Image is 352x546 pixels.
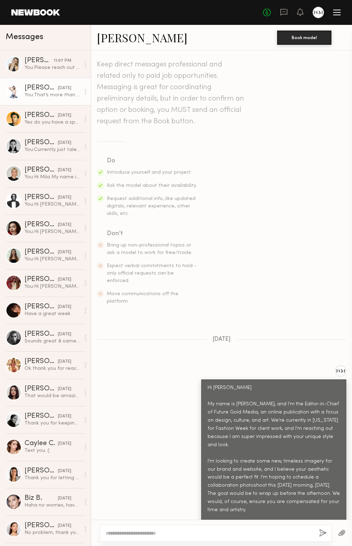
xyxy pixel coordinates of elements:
[107,243,192,255] span: Bring up non-professional topics or ask a model to work for free/trade.
[54,58,71,64] div: 11:07 PM
[107,229,198,239] div: Don’t
[107,170,192,175] span: Introduce yourself and your project.
[58,85,71,92] div: [DATE]
[97,59,246,127] header: Keep direct messages professional and related only to paid job opportunities. Messaging is great ...
[58,222,71,228] div: [DATE]
[58,194,71,201] div: [DATE]
[24,358,58,365] div: [PERSON_NAME]
[24,310,80,317] div: Have a great week
[24,283,80,290] div: You: Hi [PERSON_NAME] My name is [PERSON_NAME], and I'm the Editor-in-Chief of Future Gold Media,...
[24,119,80,126] div: Yes do you have a specific mood board in mind?
[24,57,54,64] div: [PERSON_NAME]
[24,146,80,153] div: You: Currently just talent ( you ) and photographer ( myself ), however I am more than comfortabl...
[107,183,197,188] span: Ask the model about their availability.
[24,256,80,263] div: You: Hi [PERSON_NAME] We're currently in [US_STATE] for Fashion Week for client work, and I'm rea...
[24,413,58,420] div: [PERSON_NAME]
[58,276,71,283] div: [DATE]
[58,112,71,119] div: [DATE]
[58,523,71,529] div: [DATE]
[58,358,71,365] div: [DATE]
[24,221,58,228] div: [PERSON_NAME]
[24,522,58,529] div: [PERSON_NAME]
[24,385,58,393] div: [PERSON_NAME]
[58,386,71,393] div: [DATE]
[24,167,58,174] div: [PERSON_NAME]
[58,167,71,174] div: [DATE]
[58,331,71,338] div: [DATE]
[107,196,196,216] span: Request additional info, like updated digitals, relevant experience, other skills, etc.
[58,140,71,146] div: [DATE]
[24,475,80,481] div: Thank you for letting me know. I hope to work with you in the future! [GEOGRAPHIC_DATA]
[24,303,58,310] div: [PERSON_NAME]
[24,201,80,208] div: You: Hi [PERSON_NAME] My name is [PERSON_NAME], and I'm the Editor-in-Chief of Future Gold Media,...
[24,194,58,201] div: [PERSON_NAME]
[24,365,80,372] div: Ok thank you for reaching out!
[24,276,58,283] div: [PERSON_NAME]
[6,33,43,41] span: Messages
[58,440,71,447] div: [DATE]
[24,338,80,345] div: Sounds great & same to you!
[107,292,178,304] span: Move communications off the platform.
[24,64,80,71] div: You: Please reach out if you have anything else and I’ll be sure to be on my phone and get back A...
[24,112,58,119] div: [PERSON_NAME]
[24,495,58,502] div: Biz B.
[24,502,80,509] div: Haha no worries, have fun!
[24,467,58,475] div: [PERSON_NAME]
[277,34,331,40] a: Book model
[24,420,80,427] div: Thank you for keeping me in mind for future opportunities!
[24,529,80,536] div: No problem, thank you for the update!
[58,304,71,310] div: [DATE]
[58,249,71,256] div: [DATE]
[58,413,71,420] div: [DATE]
[107,156,198,166] div: Do
[97,30,187,45] a: [PERSON_NAME]
[24,440,58,447] div: Caylee C.
[24,393,80,399] div: That would be amazing yeah thank you!
[58,468,71,475] div: [DATE]
[277,31,331,45] button: Book model
[24,447,80,454] div: Text you. (:
[58,495,71,502] div: [DATE]
[107,264,197,283] span: Expect verbal commitments to hold - only official requests can be enforced.
[24,139,58,146] div: [PERSON_NAME]
[24,228,80,235] div: You: Hi [PERSON_NAME] My name is [PERSON_NAME], and I'm the Editor-in-Chief of Future Gold Media,...
[24,331,58,338] div: [PERSON_NAME]
[24,174,80,180] div: You: Hi Mila My name is [PERSON_NAME], and I'm the Editor-in-Chief of Future Gold Media, an onlin...
[24,249,58,256] div: [PERSON_NAME]
[213,336,231,342] span: [DATE]
[24,92,80,98] div: You: That’s more than okay. We need to stay in touch. I would love to collab and partner with you...
[24,85,58,92] div: [PERSON_NAME]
